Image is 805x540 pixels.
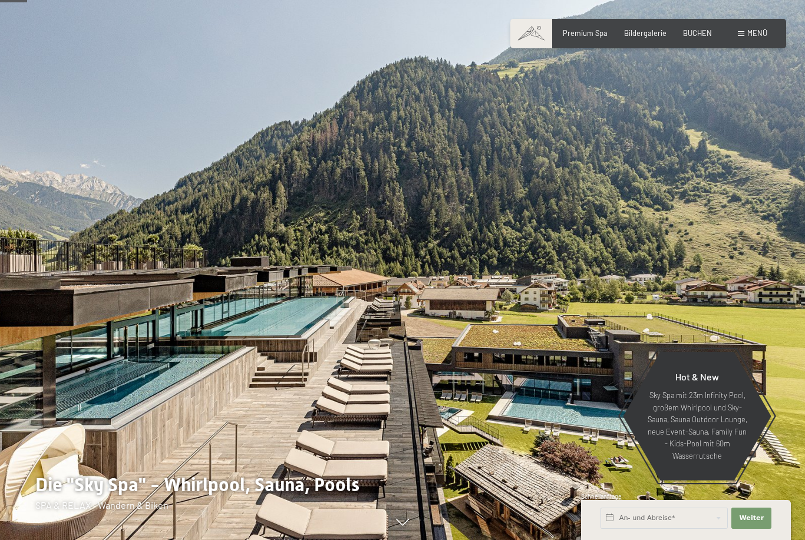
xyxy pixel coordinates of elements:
a: Bildergalerie [624,28,667,38]
span: Menü [747,28,767,38]
a: BUCHEN [683,28,712,38]
span: Weiter [739,514,764,523]
span: Hot & New [675,371,719,382]
p: Sky Spa mit 23m Infinity Pool, großem Whirlpool und Sky-Sauna, Sauna Outdoor Lounge, neue Event-S... [646,389,748,462]
a: Premium Spa [563,28,608,38]
span: Schnellanfrage [581,493,622,500]
button: Weiter [731,508,771,529]
a: Hot & New Sky Spa mit 23m Infinity Pool, großem Whirlpool und Sky-Sauna, Sauna Outdoor Lounge, ne... [622,352,772,481]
